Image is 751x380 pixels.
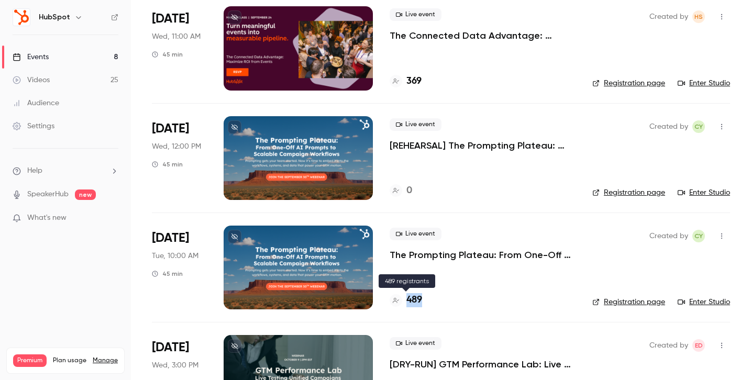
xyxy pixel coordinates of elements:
div: Sep 30 Tue, 1:00 PM (America/New York) [152,226,207,309]
a: Enter Studio [678,78,730,88]
span: What's new [27,213,67,223]
span: Help [27,165,42,176]
span: Celine Yung [692,120,705,133]
span: Premium [13,354,47,367]
h4: 489 [406,293,422,307]
span: Created by [649,120,688,133]
span: [DATE] [152,10,189,27]
div: Sep 24 Wed, 12:00 PM (America/Denver) [152,6,207,90]
span: CY [694,230,703,242]
span: new [75,189,96,200]
span: Created by [649,230,688,242]
a: Enter Studio [678,297,730,307]
a: Manage [93,356,118,365]
span: Live event [390,228,441,240]
div: 45 min [152,270,183,278]
div: Settings [13,121,54,131]
span: Live event [390,8,441,21]
a: [DRY-RUN] GTM Performance Lab: Live Testing Unified Campaigns [390,358,576,371]
span: Wed, 12:00 PM [152,141,201,152]
span: Live event [390,118,441,131]
a: 489 [390,293,422,307]
span: Created by [649,10,688,23]
div: 45 min [152,50,183,59]
a: [REHEARSAL] The Prompting Plateau: From One-Off AI Prompts to Scalable Campaign Workflows [390,139,576,152]
h6: HubSpot [39,12,70,23]
a: 369 [390,74,422,88]
div: 45 min [152,160,183,169]
a: The Prompting Plateau: From One-Off AI Prompts to Scalable Campaign Workflows [390,249,576,261]
span: Wed, 3:00 PM [152,360,198,371]
li: help-dropdown-opener [13,165,118,176]
span: HS [694,10,703,23]
span: CY [694,120,703,133]
h4: 369 [406,74,422,88]
span: Elika Dizechi [692,339,705,352]
a: Registration page [592,78,665,88]
a: 0 [390,184,412,198]
a: Enter Studio [678,187,730,198]
a: Registration page [592,187,665,198]
span: Created by [649,339,688,352]
span: Celine Yung [692,230,705,242]
a: The Connected Data Advantage: Maximizing ROI from In-Person Events [390,29,576,42]
div: Events [13,52,49,62]
span: [DATE] [152,120,189,137]
div: Audience [13,98,59,108]
img: HubSpot [13,9,30,26]
span: Live event [390,337,441,350]
span: [DATE] [152,339,189,356]
div: Videos [13,75,50,85]
iframe: Noticeable Trigger [106,214,118,223]
span: Heather Smyth [692,10,705,23]
a: SpeakerHub [27,189,69,200]
span: Plan usage [53,356,86,365]
span: [DATE] [152,230,189,247]
span: Tue, 10:00 AM [152,251,198,261]
a: Registration page [592,297,665,307]
div: Sep 24 Wed, 3:00 PM (America/New York) [152,116,207,200]
span: Wed, 11:00 AM [152,31,201,42]
h4: 0 [406,184,412,198]
span: ED [695,339,703,352]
